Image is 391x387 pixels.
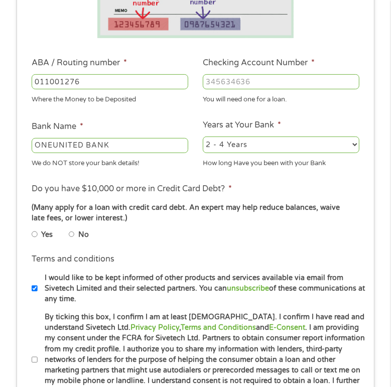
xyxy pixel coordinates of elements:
[227,284,269,293] a: unsubscribe
[32,202,359,224] div: (Many apply for a loan with credit card debt. An expert may help reduce balances, waive late fees...
[41,229,53,240] label: Yes
[203,58,315,68] label: Checking Account Number
[269,323,305,332] a: E-Consent
[32,254,114,265] label: Terms and conditions
[32,121,83,132] label: Bank Name
[203,74,359,89] input: 345634636
[131,323,179,332] a: Privacy Policy
[78,229,89,240] label: No
[203,120,281,131] label: Years at Your Bank
[32,58,127,68] label: ABA / Routing number
[203,155,359,168] div: How long Have you been with your Bank
[181,323,256,332] a: Terms and Conditions
[32,74,188,89] input: 263177916
[203,91,359,105] div: You will need one for a loan.
[38,273,366,305] label: I would like to be kept informed of other products and services available via email from Sivetech...
[32,184,232,194] label: Do you have $10,000 or more in Credit Card Debt?
[32,155,188,168] div: We do NOT store your bank details!
[32,91,188,105] div: Where the Money to be Deposited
